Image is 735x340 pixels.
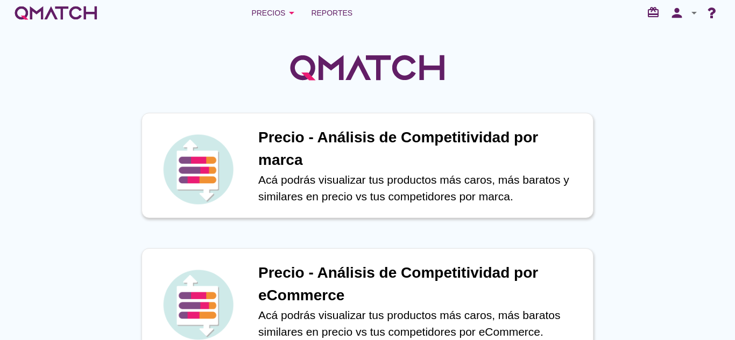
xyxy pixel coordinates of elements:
i: arrow_drop_down [285,6,298,19]
i: arrow_drop_down [688,6,701,19]
a: Reportes [307,2,357,24]
img: icon [160,132,236,207]
h1: Precio - Análisis de Competitividad por marca [258,126,582,171]
button: Precios [243,2,307,24]
a: white-qmatch-logo [13,2,99,24]
img: QMatchLogo [287,41,448,95]
p: Acá podrás visualizar tus productos más caros, más baratos y similares en precio vs tus competido... [258,171,582,205]
i: person [666,5,688,20]
i: redeem [647,6,664,19]
a: iconPrecio - Análisis de Competitividad por marcaAcá podrás visualizar tus productos más caros, m... [126,113,609,218]
div: Precios [251,6,298,19]
span: Reportes [311,6,352,19]
h1: Precio - Análisis de Competitividad por eCommerce [258,262,582,307]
